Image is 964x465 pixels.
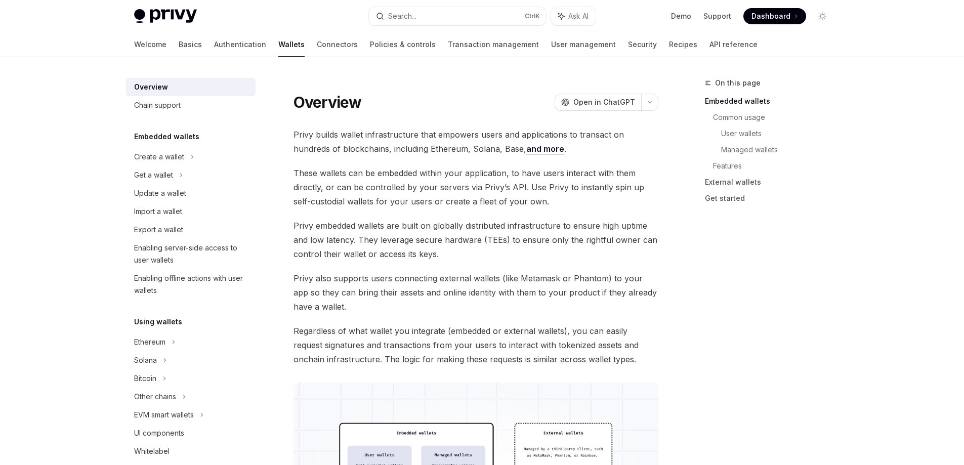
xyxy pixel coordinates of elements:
[134,169,173,181] div: Get a wallet
[134,272,249,297] div: Enabling offline actions with user wallets
[294,128,658,156] span: Privy builds wallet infrastructure that empowers users and applications to transact on hundreds o...
[134,187,186,199] div: Update a wallet
[573,97,635,107] span: Open in ChatGPT
[134,336,165,348] div: Ethereum
[278,32,305,57] a: Wallets
[134,205,182,218] div: Import a wallet
[126,424,256,442] a: UI components
[214,32,266,57] a: Authentication
[134,9,197,23] img: light logo
[126,442,256,460] a: Whitelabel
[134,99,181,111] div: Chain support
[317,32,358,57] a: Connectors
[126,96,256,114] a: Chain support
[126,239,256,269] a: Enabling server-side access to user wallets
[126,184,256,202] a: Update a wallet
[370,32,436,57] a: Policies & controls
[526,144,564,154] a: and more
[126,78,256,96] a: Overview
[134,427,184,439] div: UI components
[294,219,658,261] span: Privy embedded wallets are built on globally distributed infrastructure to ensure high uptime and...
[709,32,758,57] a: API reference
[294,166,658,208] span: These wallets can be embedded within your application, to have users interact with them directly,...
[751,11,790,21] span: Dashboard
[294,324,658,366] span: Regardless of what wallet you integrate (embedded or external wallets), you can easily request si...
[721,142,839,158] a: Managed wallets
[134,372,156,385] div: Bitcoin
[134,242,249,266] div: Enabling server-side access to user wallets
[705,93,839,109] a: Embedded wallets
[294,93,362,111] h1: Overview
[369,7,546,25] button: Search...CtrlK
[628,32,657,57] a: Security
[126,269,256,300] a: Enabling offline actions with user wallets
[126,202,256,221] a: Import a wallet
[134,409,194,421] div: EVM smart wallets
[713,158,839,174] a: Features
[715,77,761,89] span: On this page
[705,190,839,206] a: Get started
[134,391,176,403] div: Other chains
[134,81,168,93] div: Overview
[705,174,839,190] a: External wallets
[134,354,157,366] div: Solana
[134,316,182,328] h5: Using wallets
[551,7,596,25] button: Ask AI
[134,131,199,143] h5: Embedded wallets
[713,109,839,125] a: Common usage
[551,32,616,57] a: User management
[388,10,416,22] div: Search...
[743,8,806,24] a: Dashboard
[179,32,202,57] a: Basics
[703,11,731,21] a: Support
[721,125,839,142] a: User wallets
[448,32,539,57] a: Transaction management
[669,32,697,57] a: Recipes
[134,151,184,163] div: Create a wallet
[568,11,589,21] span: Ask AI
[126,221,256,239] a: Export a wallet
[525,12,540,20] span: Ctrl K
[671,11,691,21] a: Demo
[555,94,641,111] button: Open in ChatGPT
[134,224,183,236] div: Export a wallet
[134,445,170,457] div: Whitelabel
[814,8,830,24] button: Toggle dark mode
[134,32,166,57] a: Welcome
[294,271,658,314] span: Privy also supports users connecting external wallets (like Metamask or Phantom) to your app so t...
